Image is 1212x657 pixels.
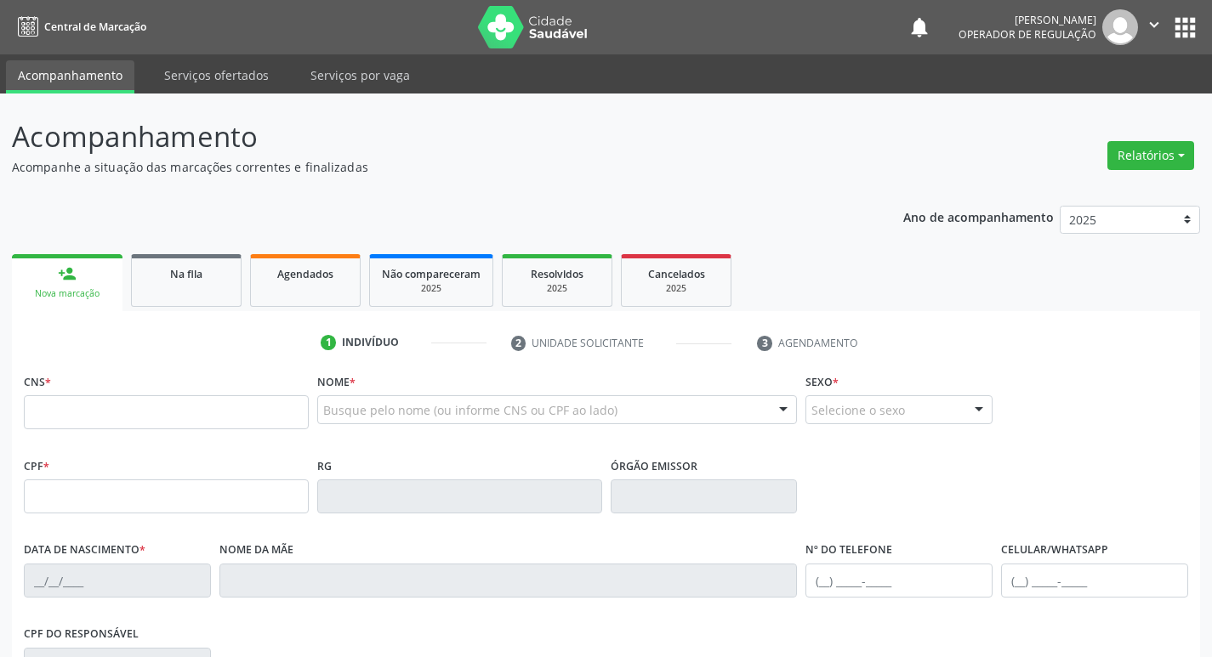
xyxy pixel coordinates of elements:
span: Busque pelo nome (ou informe CNS ou CPF ao lado) [323,401,617,419]
label: RG [317,453,332,479]
button: Relatórios [1107,141,1194,170]
a: Central de Marcação [12,13,146,41]
div: person_add [58,264,77,283]
input: (__) _____-_____ [1001,564,1188,598]
span: Cancelados [648,267,705,281]
a: Acompanhamento [6,60,134,93]
label: CNS [24,369,51,395]
input: (__) _____-_____ [805,564,993,598]
img: img [1102,9,1138,45]
div: 1 [321,335,336,350]
label: Órgão emissor [611,453,697,479]
span: Não compareceram [382,267,481,281]
a: Serviços ofertados [152,60,281,90]
label: Nome da mãe [219,537,293,564]
input: __/__/____ [24,564,211,598]
label: CPF [24,453,49,479]
button:  [1138,9,1170,45]
span: Agendados [277,267,333,281]
div: 2025 [382,282,481,295]
span: Central de Marcação [44,20,146,34]
label: Nome [317,369,356,395]
label: Nº do Telefone [805,537,892,564]
a: Serviços por vaga [299,60,422,90]
span: Selecione o sexo [811,401,905,419]
div: Nova marcação [24,287,111,300]
span: Na fila [170,267,202,281]
p: Acompanhe a situação das marcações correntes e finalizadas [12,158,844,176]
p: Ano de acompanhamento [903,206,1054,227]
label: Data de nascimento [24,537,145,564]
i:  [1145,15,1164,34]
label: CPF do responsável [24,621,139,648]
div: [PERSON_NAME] [959,13,1096,27]
label: Sexo [805,369,839,395]
label: Celular/WhatsApp [1001,537,1108,564]
div: Indivíduo [342,335,399,350]
button: apps [1170,13,1200,42]
span: Operador de regulação [959,27,1096,42]
p: Acompanhamento [12,116,844,158]
div: 2025 [515,282,600,295]
span: Resolvidos [531,267,583,281]
button: notifications [908,15,931,39]
div: 2025 [634,282,719,295]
